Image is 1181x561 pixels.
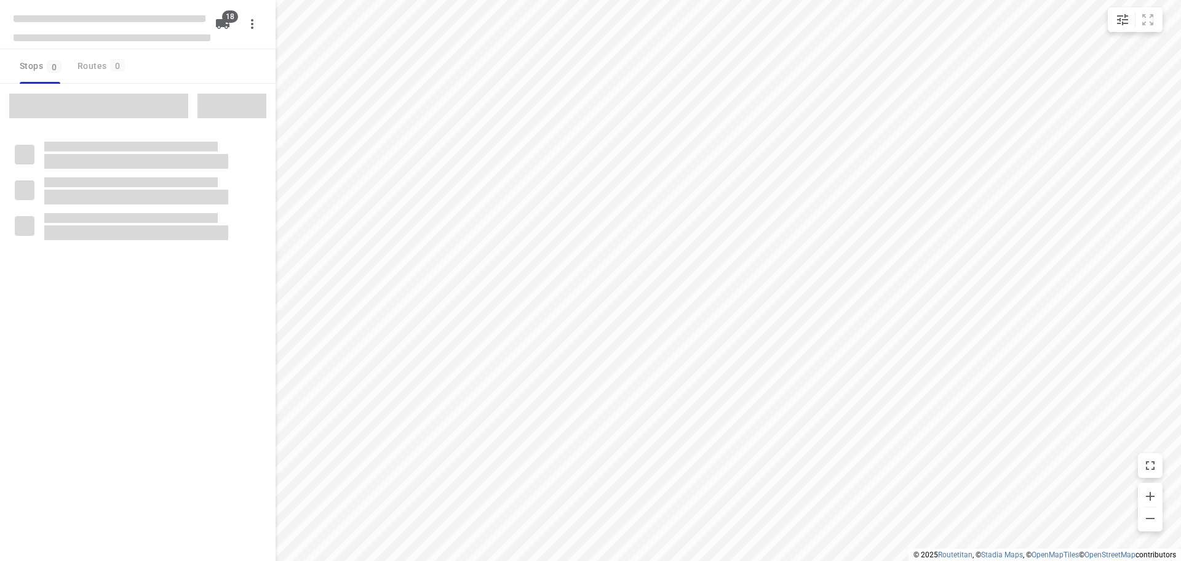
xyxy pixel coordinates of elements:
[1108,7,1163,32] div: small contained button group
[938,551,972,559] a: Routetitan
[1084,551,1135,559] a: OpenStreetMap
[1032,551,1079,559] a: OpenMapTiles
[1110,7,1135,32] button: Map settings
[981,551,1023,559] a: Stadia Maps
[913,551,1176,559] li: © 2025 , © , © © contributors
